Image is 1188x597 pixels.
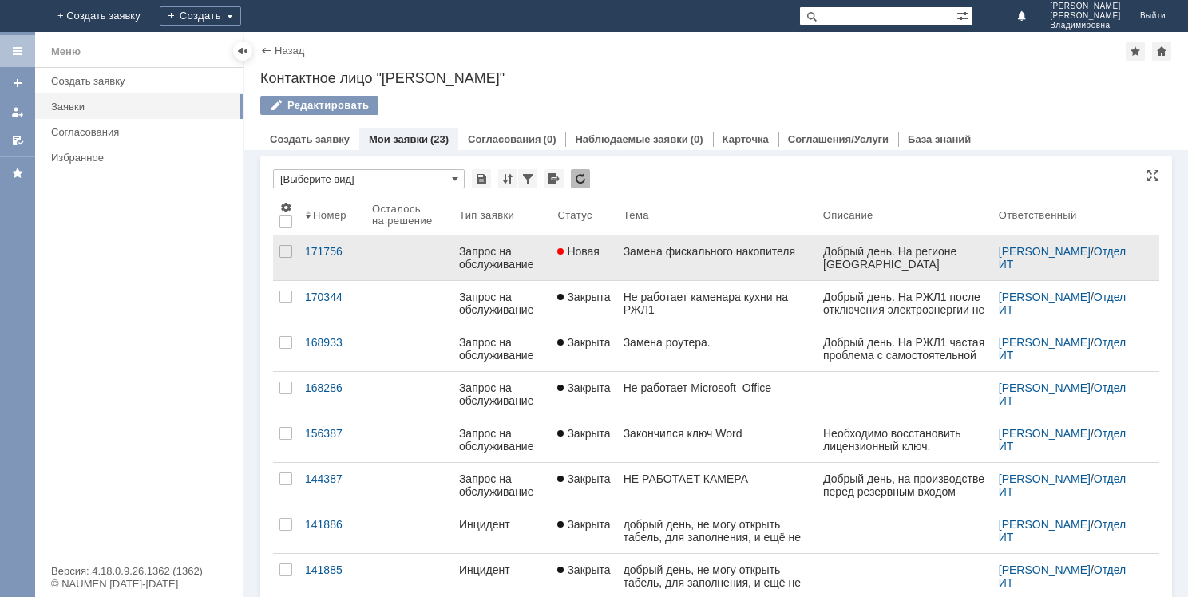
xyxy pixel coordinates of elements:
[299,508,366,553] a: 141886
[551,372,616,417] a: Закрыта
[305,518,359,531] div: 141886
[453,235,551,280] a: Запрос на обслуживание
[233,42,252,61] div: Скрыть меню
[617,326,817,371] a: Замена роутера.
[617,281,817,326] a: Не работает каменара кухни на РЖЛ1
[453,195,551,235] th: Тип заявки
[691,133,703,145] div: (0)
[624,245,810,258] div: Замена фискального накопителя
[305,291,359,303] div: 170344
[999,518,1140,544] div: /
[459,518,544,531] div: Инцидент
[279,201,292,214] span: Настройки
[956,7,972,22] span: Расширенный поиск
[999,291,1129,316] a: Отдел ИТ
[557,245,600,258] span: Новая
[313,209,346,221] div: Номер
[51,101,233,113] div: Заявки
[823,209,873,221] div: Описание
[51,152,216,164] div: Избранное
[270,133,350,145] a: Создать заявку
[472,169,491,188] div: Сохранить вид
[544,133,556,145] div: (0)
[453,281,551,326] a: Запрос на обслуживание
[459,472,544,498] div: Запрос на обслуживание
[369,133,428,145] a: Мои заявки
[999,245,1140,271] div: /
[617,463,817,508] a: НЕ РАБОТАЕТ КАМЕРА
[453,508,551,553] a: Инцидент
[1152,42,1171,61] div: Сделать домашней страницей
[992,195,1146,235] th: Ответственный
[999,563,1129,589] a: Отдел ИТ
[557,291,610,303] span: Закрыта
[459,427,544,453] div: Запрос на обслуживание
[557,472,610,485] span: Закрыта
[557,209,592,221] div: Статус
[551,281,616,326] a: Закрыта
[459,563,544,576] div: Инцидент
[45,69,240,93] a: Создать заявку
[51,126,233,138] div: Согласования
[551,235,616,280] a: Новая
[468,133,541,145] a: Согласования
[366,195,453,235] th: Осталось на решение
[999,291,1140,316] div: /
[908,133,971,145] a: База знаний
[305,245,359,258] div: 171756
[305,563,359,576] div: 141885
[160,6,241,26] div: Создать
[551,326,616,371] a: Закрыта
[299,195,366,235] th: Номер
[551,508,616,553] a: Закрыта
[305,472,359,485] div: 144387
[51,579,227,589] div: © NAUMEN [DATE]-[DATE]
[459,382,544,407] div: Запрос на обслуживание
[999,245,1129,271] a: Отдел ИТ
[551,417,616,462] a: Закрыта
[624,563,810,589] div: добрый день, не могу открыть табель, для заполнения, и ещё не редактируются сз, выходит окошко, ф...
[999,563,1140,589] div: /
[299,463,366,508] a: 144387
[617,417,817,462] a: Закончился ключ Word
[1050,11,1121,21] span: [PERSON_NAME]
[624,336,810,349] div: Замена роутера.
[624,209,649,221] div: Тема
[551,463,616,508] a: Закрыта
[557,336,610,349] span: Закрыта
[999,427,1129,453] a: Отдел ИТ
[617,508,817,553] a: добрый день, не могу открыть табель, для заполнения, и ещё не редактируются сз, выходит окошко, ф...
[51,75,233,87] div: Создать заявку
[453,326,551,371] a: Запрос на обслуживание
[999,563,1091,576] a: [PERSON_NAME]
[624,427,810,440] div: Закончился ключ Word
[624,472,810,485] div: НЕ РАБОТАЕТ КАМЕРА
[305,427,359,440] div: 156387
[999,336,1140,362] div: /
[430,133,449,145] div: (23)
[999,472,1140,498] div: /
[453,372,551,417] a: Запрос на обслуживание
[624,518,810,544] div: добрый день, не могу открыть табель, для заполнения, и ещё не редактируются сз, выходит окошко, ф...
[575,133,687,145] a: Наблюдаемые заявки
[299,281,366,326] a: 170344
[299,235,366,280] a: 171756
[299,417,366,462] a: 156387
[453,417,551,462] a: Запрос на обслуживание
[999,336,1129,362] a: Отдел ИТ
[299,326,366,371] a: 168933
[617,235,817,280] a: Замена фискального накопителя
[5,128,30,153] a: Мои согласования
[372,203,434,227] div: Осталось на решение
[557,382,610,394] span: Закрыта
[459,336,544,362] div: Запрос на обслуживание
[999,382,1140,407] div: /
[544,169,564,188] div: Экспорт списка
[305,382,359,394] div: 168286
[617,195,817,235] th: Тема
[1050,21,1121,30] span: Владимировна
[275,45,304,57] a: Назад
[51,566,227,576] div: Версия: 4.18.0.9.26.1362 (1362)
[999,209,1077,221] div: Ответственный
[999,518,1129,544] a: Отдел ИТ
